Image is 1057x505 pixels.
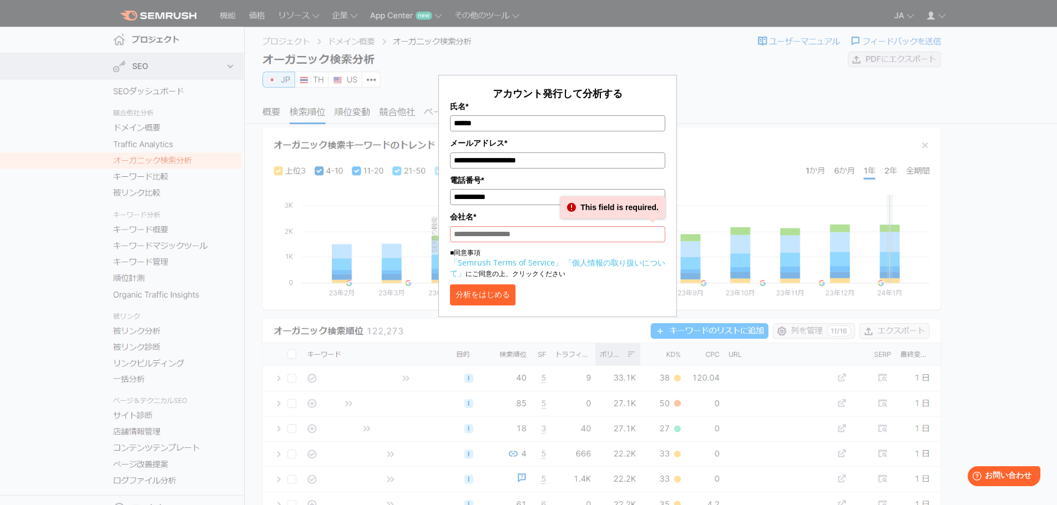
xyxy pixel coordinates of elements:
[450,174,665,186] label: 電話番号*
[493,86,623,100] span: アカウント発行して分析する
[450,257,665,278] a: 「個人情報の取り扱いについて」
[958,462,1045,493] iframe: Help widget launcher
[560,196,665,218] div: This field is required.
[450,284,515,305] button: 分析をはじめる
[450,248,665,279] p: ■同意事項 にご同意の上、クリックください
[450,257,563,268] a: 「Semrush Terms of Service」
[450,137,665,149] label: メールアドレス*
